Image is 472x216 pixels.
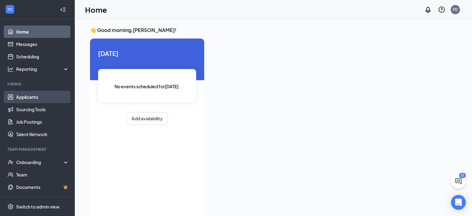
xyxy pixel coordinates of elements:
[453,7,458,12] div: FD
[438,6,445,13] svg: QuestionInfo
[16,193,69,206] a: SurveysCrown
[16,181,69,193] a: DocumentsCrown
[98,48,196,58] span: [DATE]
[16,168,69,181] a: Team
[7,81,68,87] div: Hiring
[455,177,462,185] svg: ChatActive
[16,50,69,63] a: Scheduling
[90,27,456,34] h3: 👋 Good morning, [PERSON_NAME] !
[85,4,107,15] h1: Home
[424,6,432,13] svg: Notifications
[7,6,13,12] svg: WorkstreamLogo
[16,91,69,103] a: Applicants
[16,128,69,140] a: Talent Network
[451,195,466,210] div: Open Intercom Messenger
[16,103,69,116] a: Sourcing Tools
[126,112,168,125] button: Add availability
[7,66,14,72] svg: Analysis
[16,38,69,50] a: Messages
[60,7,66,13] svg: Collapse
[16,204,60,210] div: Switch to admin view
[16,116,69,128] a: Job Postings
[459,173,466,178] div: 23
[7,204,14,210] svg: Settings
[451,174,466,189] button: ChatActive
[16,66,70,72] div: Reporting
[16,25,69,38] a: Home
[115,83,180,90] span: No events scheduled for [DATE] .
[7,159,14,165] svg: UserCheck
[7,147,68,152] div: Team Management
[16,159,64,165] div: Onboarding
